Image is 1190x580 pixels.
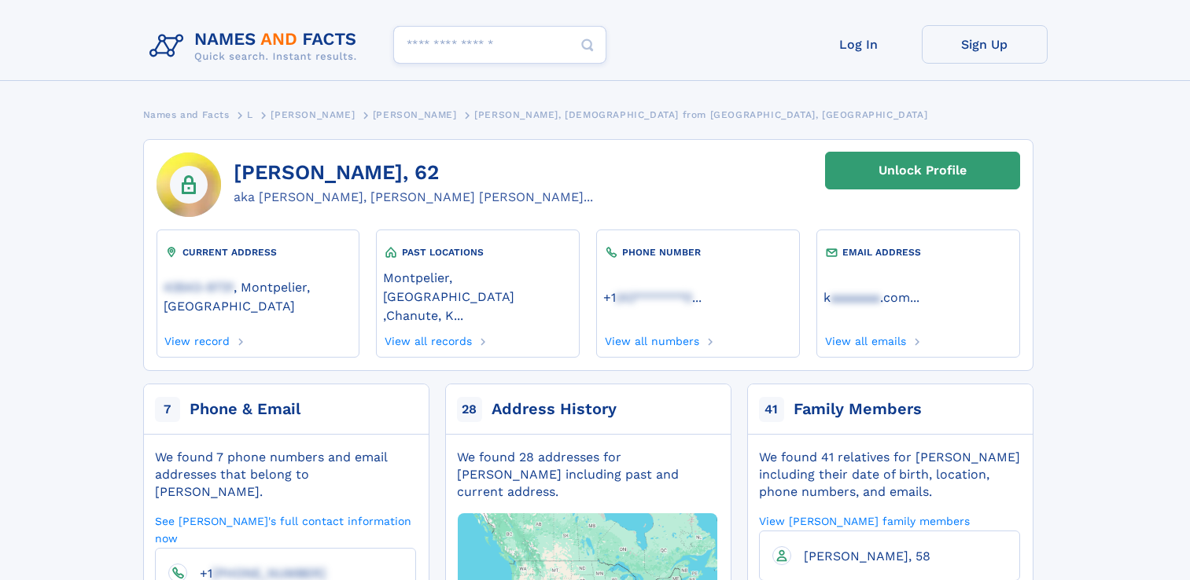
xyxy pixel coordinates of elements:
[823,290,1012,305] a: ...
[271,109,355,120] span: [PERSON_NAME]
[383,269,572,304] a: Montpelier, [GEOGRAPHIC_DATA]
[187,565,326,580] a: +1[PHONE_NUMBER]
[373,105,457,124] a: [PERSON_NAME]
[569,26,606,64] button: Search Button
[759,449,1020,501] div: We found 41 relatives for [PERSON_NAME] including their date of birth, location, phone numbers, a...
[879,152,967,189] div: Unlock Profile
[794,398,922,420] div: Family Members
[393,26,606,64] input: search input
[804,549,930,563] span: [PERSON_NAME], 58
[383,260,572,330] div: ,
[190,398,300,420] div: Phone & Email
[791,548,930,563] a: [PERSON_NAME], 58
[492,398,617,420] div: Address History
[143,25,370,68] img: Logo Names and Facts
[386,307,463,323] a: Chanute, K...
[155,397,180,422] span: 7
[164,280,234,295] span: 43543-9731
[825,152,1020,189] a: Unlock Profile
[383,330,472,347] a: View all records
[922,25,1048,64] a: Sign Up
[759,397,784,422] span: 41
[759,513,970,528] a: View [PERSON_NAME] family members
[823,244,1012,260] div: EMAIL ADDRESS
[823,288,910,305] a: kaaaaaaa.com
[155,449,416,501] div: We found 7 phone numbers and email addresses that belong to [PERSON_NAME].
[823,330,906,347] a: View all emails
[457,449,718,501] div: We found 28 addresses for [PERSON_NAME] including past and current address.
[603,290,792,305] a: ...
[234,188,593,207] div: aka [PERSON_NAME], [PERSON_NAME] [PERSON_NAME]...
[383,244,572,260] div: PAST LOCATIONS
[164,244,352,260] div: CURRENT ADDRESS
[155,513,416,545] a: See [PERSON_NAME]'s full contact information now
[603,244,792,260] div: PHONE NUMBER
[474,109,927,120] span: [PERSON_NAME], [DEMOGRAPHIC_DATA] from [GEOGRAPHIC_DATA], [GEOGRAPHIC_DATA]
[234,161,593,185] h1: [PERSON_NAME], 62
[831,290,880,305] span: aaaaaaa
[164,278,352,314] a: 43543-9731, Montpelier, [GEOGRAPHIC_DATA]
[373,109,457,120] span: [PERSON_NAME]
[796,25,922,64] a: Log In
[143,105,230,124] a: Names and Facts
[457,397,482,422] span: 28
[247,109,253,120] span: L
[271,105,355,124] a: [PERSON_NAME]
[247,105,253,124] a: L
[164,330,230,347] a: View record
[603,330,699,347] a: View all numbers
